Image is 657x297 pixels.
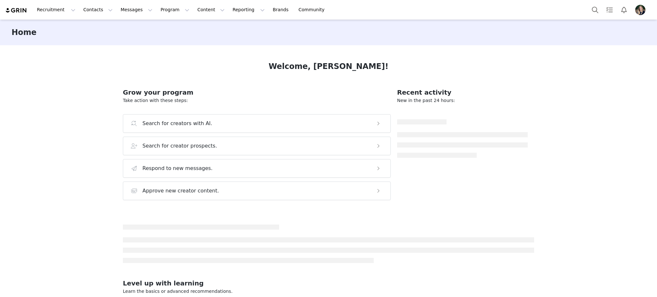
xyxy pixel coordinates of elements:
[635,5,645,15] img: 8267397b-b1d9-494c-9903-82b3ae1be546.jpeg
[269,3,294,17] a: Brands
[117,3,156,17] button: Messages
[269,61,388,72] h1: Welcome, [PERSON_NAME]!
[193,3,228,17] button: Content
[123,114,391,133] button: Search for creators with AI.
[123,288,534,295] p: Learn the basics or advanced recommendations.
[142,165,213,172] h3: Respond to new messages.
[602,3,617,17] a: Tasks
[123,278,534,288] h2: Level up with learning
[617,3,631,17] button: Notifications
[80,3,116,17] button: Contacts
[295,3,331,17] a: Community
[123,88,391,97] h2: Grow your program
[142,187,219,195] h3: Approve new creator content.
[123,97,391,104] p: Take action with these steps:
[397,88,528,97] h2: Recent activity
[123,137,391,155] button: Search for creator prospects.
[229,3,269,17] button: Reporting
[123,159,391,178] button: Respond to new messages.
[397,97,528,104] p: New in the past 24 hours:
[631,5,652,15] button: Profile
[588,3,602,17] button: Search
[142,142,217,150] h3: Search for creator prospects.
[5,7,28,13] img: grin logo
[123,182,391,200] button: Approve new creator content.
[157,3,193,17] button: Program
[12,27,37,38] h3: Home
[33,3,79,17] button: Recruitment
[142,120,212,127] h3: Search for creators with AI.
